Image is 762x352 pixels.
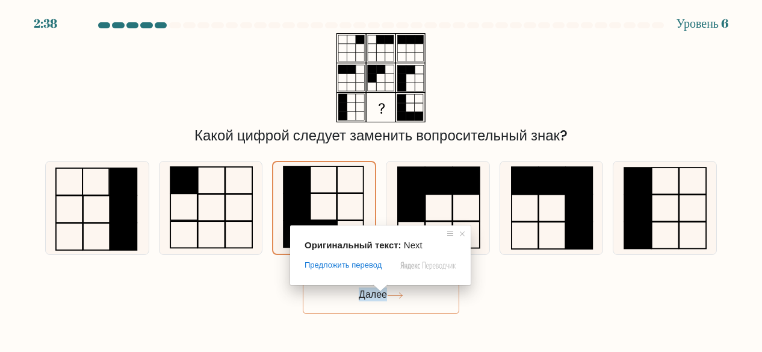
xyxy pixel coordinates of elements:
[34,14,57,33] div: 2:38
[677,15,728,31] ya-tr-span: Уровень 6
[303,275,459,314] button: Далее
[359,288,387,301] ya-tr-span: Далее
[305,240,401,250] span: Оригинальный текст:
[305,260,382,271] span: Предложить перевод
[404,240,423,250] span: Next
[194,125,568,145] ya-tr-span: Какой цифрой следует заменить вопросительный знак?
